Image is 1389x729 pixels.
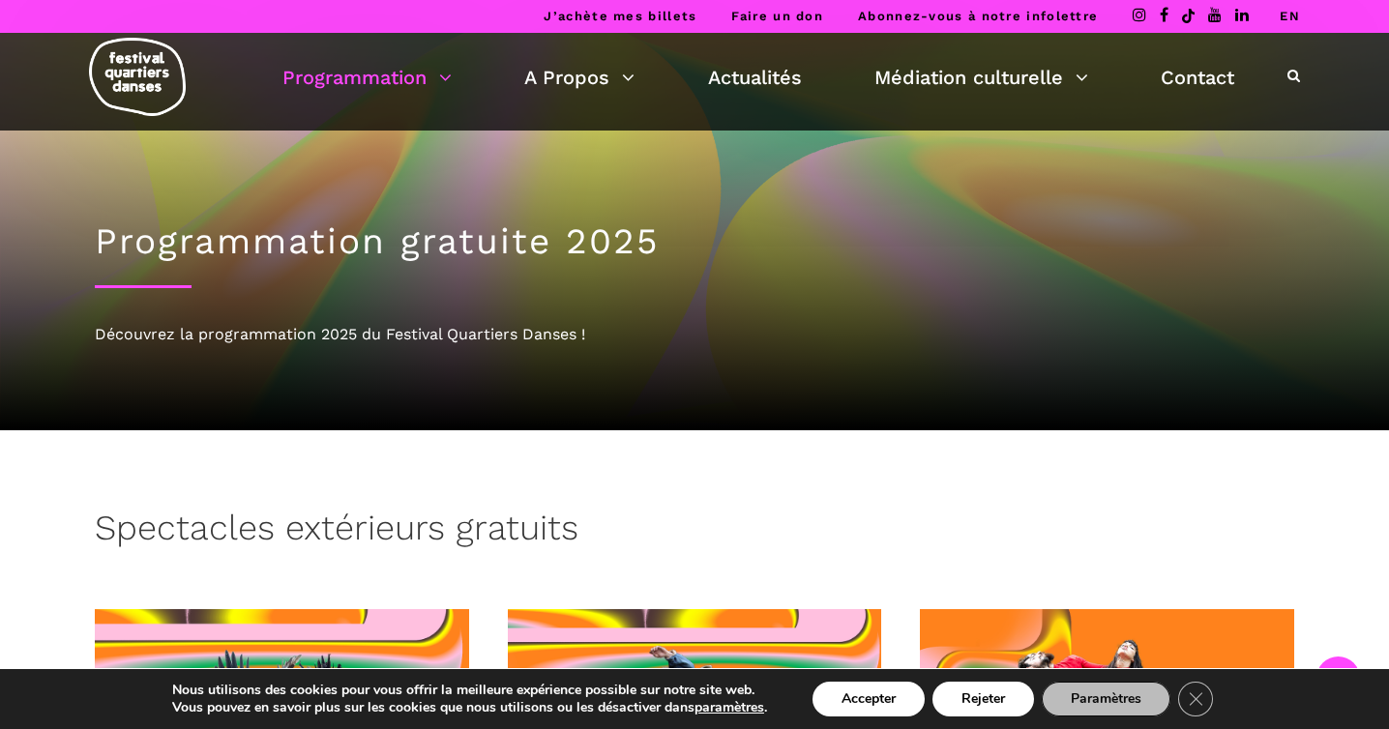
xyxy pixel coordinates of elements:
[524,61,635,94] a: A Propos
[95,508,578,556] h3: Spectacles extérieurs gratuits
[813,682,925,716] button: Accepter
[932,682,1034,716] button: Rejeter
[89,38,186,116] img: logo-fqd-med
[731,9,823,23] a: Faire un don
[694,699,764,716] button: paramètres
[1178,682,1213,716] button: Close GDPR Cookie Banner
[874,61,1088,94] a: Médiation culturelle
[1042,682,1170,716] button: Paramètres
[95,322,1294,347] div: Découvrez la programmation 2025 du Festival Quartiers Danses !
[1280,9,1300,23] a: EN
[544,9,696,23] a: J’achète mes billets
[858,9,1098,23] a: Abonnez-vous à notre infolettre
[172,682,767,699] p: Nous utilisons des cookies pour vous offrir la meilleure expérience possible sur notre site web.
[282,61,452,94] a: Programmation
[708,61,802,94] a: Actualités
[95,220,1294,263] h1: Programmation gratuite 2025
[172,699,767,716] p: Vous pouvez en savoir plus sur les cookies que nous utilisons ou les désactiver dans .
[1161,61,1234,94] a: Contact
